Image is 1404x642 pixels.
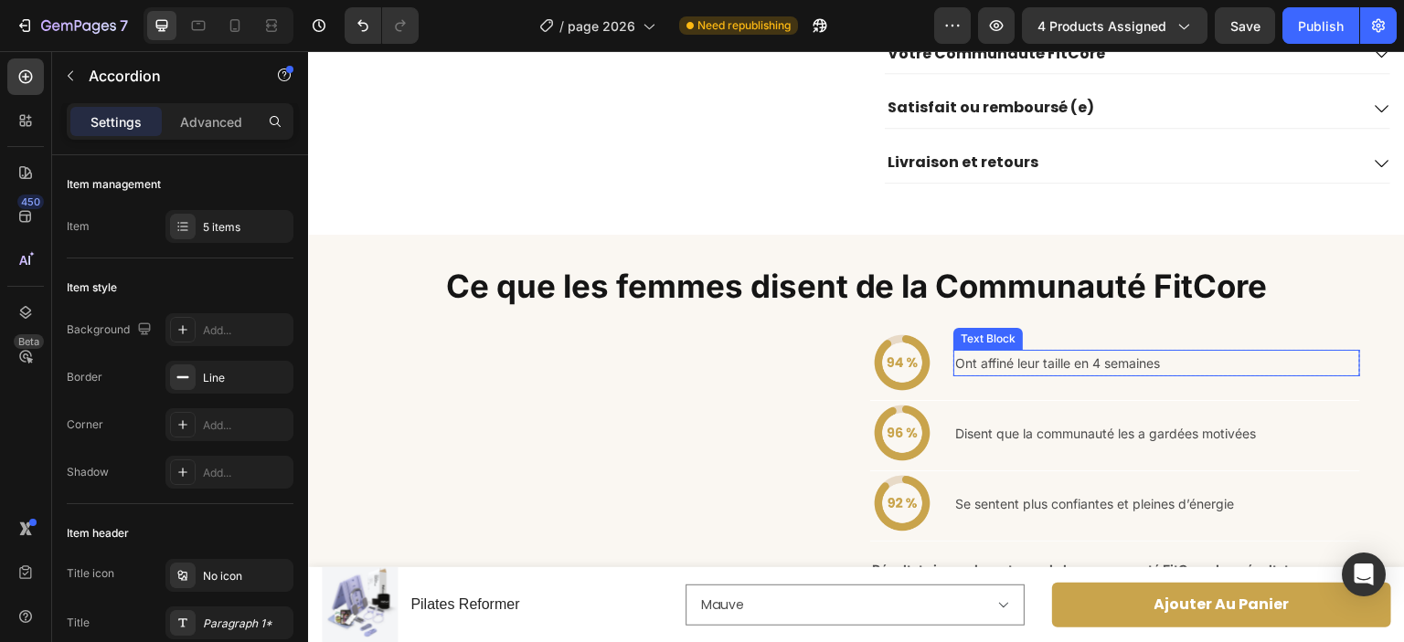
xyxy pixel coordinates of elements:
div: Line [203,370,289,386]
span: 4 products assigned [1037,16,1166,36]
div: Item header [67,525,129,542]
p: Livraison et retours [580,102,730,121]
button: Publish [1282,7,1359,44]
button: 7 [7,7,136,44]
div: Item style [67,279,117,296]
div: Corner [67,416,103,433]
div: 450 [17,195,44,209]
div: No icon [203,568,289,584]
div: Add... [203,465,289,481]
div: Undo/Redo [345,7,419,44]
p: Se sentent plus confiantes et pleines d’énergie [647,441,1050,464]
p: Ont affiné leur taille en 4 semaines [647,300,1050,323]
div: Border [67,369,102,385]
div: Shadow [67,464,109,480]
div: 5 items [203,219,289,236]
img: gempages_527756950092383125-0ea4abc1-39ca-46b8-af92-b6ae7c25eb9f.png [562,350,626,414]
span: / [559,16,564,36]
div: Open Intercom Messenger [1342,553,1386,596]
p: Advanced [180,112,242,132]
p: 7 [120,15,128,37]
span: Save [1230,18,1260,34]
div: Item [67,218,90,235]
strong: Résultats issus des retours de la communauté FitCore. Les résultats peuvent varier. [564,510,1042,549]
img: gempages_527756950092383125-9c50ecd1-c8a2-4051-aa4b-ecf1d2bd07d4.png [562,279,626,343]
div: Item management [67,176,161,193]
button: Save [1215,7,1275,44]
img: gempages_527756950092383125-242e264a-d2d0-49ba-97e9-d8f26a787c8b.png [562,420,626,484]
span: page 2026 [568,16,635,36]
div: Publish [1298,16,1344,36]
h1: Pilates Reformer [101,542,213,565]
span: Need republishing [697,17,791,34]
div: Ajouter au panier [846,544,982,563]
div: Background [67,318,155,342]
div: Paragraph 1* [203,616,289,632]
div: Title [67,615,90,631]
div: Text Block [649,279,711,296]
div: Add... [203,322,289,339]
div: Add... [203,417,289,434]
iframe: Design area [308,51,1404,642]
p: Accordion [89,65,244,87]
div: Title icon [67,565,114,582]
strong: Satisfait ou remboursé (e) [580,46,786,67]
p: Settings [90,112,142,132]
div: Beta [14,334,44,349]
button: 4 products assigned [1022,7,1207,44]
p: Disent que la communauté les a gardées motivées [647,371,1050,394]
button: Ajouter au panier [744,531,1083,576]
